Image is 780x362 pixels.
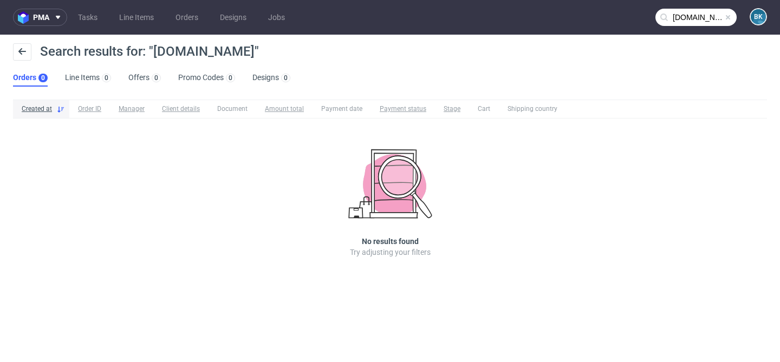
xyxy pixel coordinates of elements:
[33,14,49,21] span: pma
[478,104,490,114] span: Cart
[213,9,253,26] a: Designs
[444,104,460,114] span: Stage
[265,104,304,114] span: Amount total
[128,69,161,87] a: Offers0
[751,9,766,24] figcaption: BK
[105,74,108,82] div: 0
[71,9,104,26] a: Tasks
[262,9,291,26] a: Jobs
[78,104,101,114] span: Order ID
[41,74,45,82] div: 0
[113,9,160,26] a: Line Items
[362,236,419,247] h3: No results found
[284,74,288,82] div: 0
[252,69,290,87] a: Designs0
[217,104,248,114] span: Document
[154,74,158,82] div: 0
[350,247,431,258] p: Try adjusting your filters
[178,69,235,87] a: Promo Codes0
[119,104,145,114] span: Manager
[508,104,557,114] span: Shipping country
[40,44,259,59] span: Search results for: "[DOMAIN_NAME]"
[65,69,111,87] a: Line Items0
[13,9,67,26] button: pma
[18,11,33,24] img: logo
[321,104,362,114] span: Payment date
[169,9,205,26] a: Orders
[162,104,200,114] span: Client details
[13,69,48,87] a: Orders0
[380,104,426,114] span: Payment status
[229,74,232,82] div: 0
[22,104,52,114] span: Created at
